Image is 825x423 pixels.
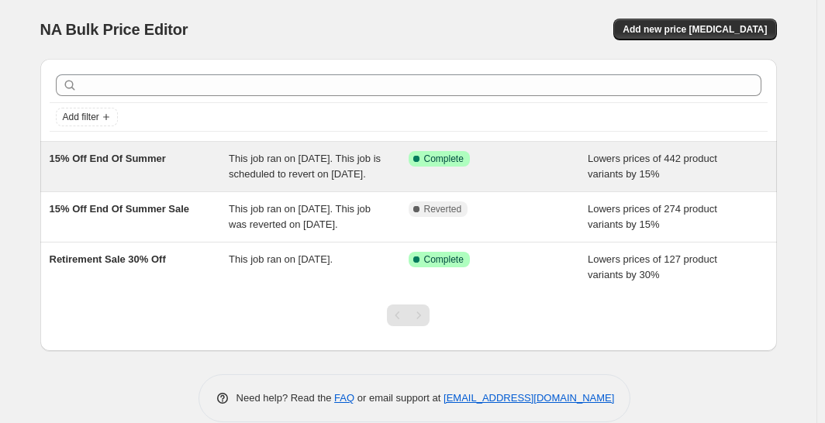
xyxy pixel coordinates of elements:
[63,111,99,123] span: Add filter
[387,304,430,326] nav: Pagination
[623,23,767,36] span: Add new price [MEDICAL_DATA]
[50,203,190,215] span: 15% Off End Of Summer Sale
[236,392,335,404] span: Need help? Read the
[354,392,444,404] span: or email support at
[444,392,614,404] a: [EMAIL_ADDRESS][DOMAIN_NAME]
[50,253,166,265] span: Retirement Sale 30% Off
[588,253,717,280] span: Lowers prices of 127 product variants by 30%
[424,203,462,215] span: Reverted
[334,392,354,404] a: FAQ
[50,153,166,164] span: 15% Off End Of Summer
[229,203,371,230] span: This job ran on [DATE]. This job was reverted on [DATE].
[229,153,381,180] span: This job ran on [DATE]. This job is scheduled to revert on [DATE].
[588,153,717,180] span: Lowers prices of 442 product variants by 15%
[56,108,118,126] button: Add filter
[588,203,717,230] span: Lowers prices of 274 product variants by 15%
[613,19,776,40] button: Add new price [MEDICAL_DATA]
[40,21,188,38] span: NA Bulk Price Editor
[229,253,333,265] span: This job ran on [DATE].
[424,153,464,165] span: Complete
[424,253,464,266] span: Complete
